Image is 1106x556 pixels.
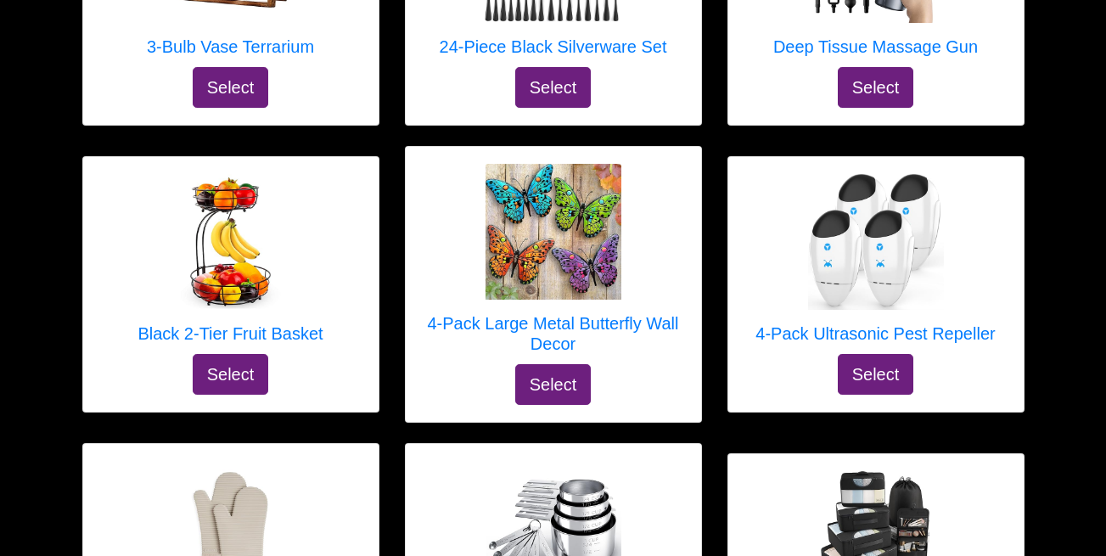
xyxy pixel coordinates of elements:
h5: Black 2-Tier Fruit Basket [138,323,323,344]
img: 4-Pack Ultrasonic Pest Repeller [808,174,944,310]
h5: Deep Tissue Massage Gun [773,37,978,57]
a: 4-Pack Ultrasonic Pest Repeller 4-Pack Ultrasonic Pest Repeller [755,174,995,354]
a: 4-Pack Large Metal Butterfly Wall Decor 4-Pack Large Metal Butterfly Wall Decor [423,164,684,364]
h5: 3-Bulb Vase Terrarium [147,37,314,57]
button: Select [515,364,592,405]
img: Black 2-Tier Fruit Basket [162,174,298,310]
h5: 24-Piece Black Silverware Set [440,37,667,57]
button: Select [838,354,914,395]
a: Black 2-Tier Fruit Basket Black 2-Tier Fruit Basket [138,174,323,354]
img: 4-Pack Large Metal Butterfly Wall Decor [486,164,621,300]
h5: 4-Pack Ultrasonic Pest Repeller [755,323,995,344]
button: Select [515,67,592,108]
button: Select [838,67,914,108]
h5: 4-Pack Large Metal Butterfly Wall Decor [423,313,684,354]
button: Select [193,354,269,395]
button: Select [193,67,269,108]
